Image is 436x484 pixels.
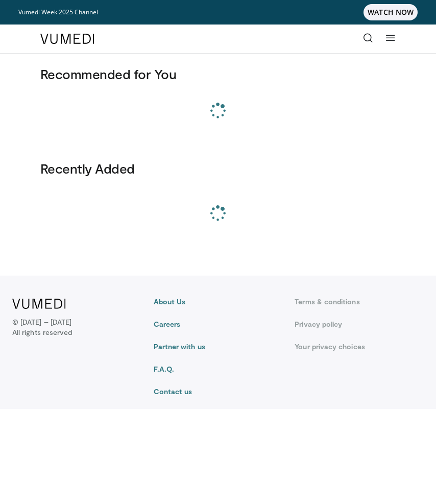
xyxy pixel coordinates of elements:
a: About Us [154,297,283,307]
img: VuMedi Logo [12,299,66,309]
img: VuMedi Logo [40,34,94,44]
a: Vumedi Week 2025 ChannelWATCH NOW [18,4,418,20]
a: Careers [154,319,283,329]
h3: Recently Added [40,160,396,177]
a: F.A.Q. [154,364,283,374]
span: WATCH NOW [364,4,418,20]
a: Your privacy choices [295,342,424,352]
h3: Recommended for You [40,66,396,82]
span: All rights reserved [12,327,72,337]
a: Contact us [154,386,283,397]
a: Privacy policy [295,319,424,329]
a: Partner with us [154,342,283,352]
a: Terms & conditions [295,297,424,307]
p: © [DATE] – [DATE] [12,317,72,337]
